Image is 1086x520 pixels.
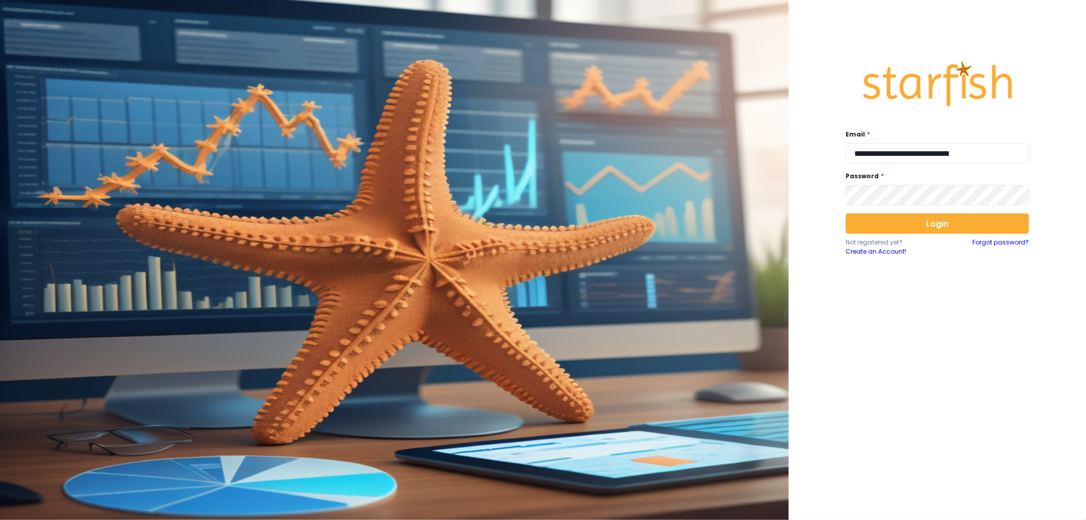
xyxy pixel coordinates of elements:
[846,247,937,256] a: Create an Account!
[861,52,1014,116] img: Logo.42cb71d561138c82c4ab.png
[972,238,1029,256] a: Forgot password?
[846,172,1023,181] label: Password
[846,238,937,247] p: Not registered yet?
[846,213,1029,234] button: Login
[846,130,1023,139] label: Email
